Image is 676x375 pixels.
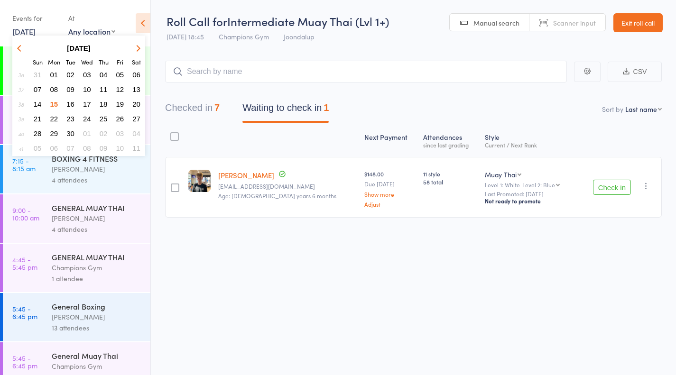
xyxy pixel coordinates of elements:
time: 9:00 - 10:00 am [12,206,39,221]
button: 17 [80,98,94,110]
div: General Muay Thai [52,350,142,361]
span: 30 [66,129,74,137]
em: 39 [18,115,24,123]
button: CSV [608,62,662,82]
time: 7:15 - 8:15 am [12,157,36,172]
div: Muay Thai [485,170,517,179]
a: 7:15 -8:15 amBOXING 4 FITNESS[PERSON_NAME]4 attendees [3,145,150,193]
span: 05 [34,144,42,152]
span: 16 [66,100,74,108]
span: 11 [132,144,140,152]
div: Champions Gym [52,262,142,273]
input: Search by name [165,61,567,82]
div: 1 attendee [52,273,142,284]
span: 14 [34,100,42,108]
small: Wednesday [81,58,93,66]
button: Checked in7 [165,98,220,123]
em: 41 [19,145,23,152]
a: Show more [364,191,416,197]
button: 28 [30,127,45,140]
small: Sunday [33,58,43,66]
button: 18 [96,98,111,110]
em: 37 [18,86,24,93]
button: 31 [30,68,45,81]
button: 02 [63,68,78,81]
div: [PERSON_NAME] [52,213,142,224]
em: 40 [18,130,24,137]
div: Next Payment [361,128,419,153]
div: Level 2: Blue [522,182,555,188]
button: 19 [113,98,128,110]
span: 10 [116,144,124,152]
span: 17 [83,100,91,108]
button: 06 [47,142,62,155]
small: Saturday [132,58,141,66]
button: 08 [80,142,94,155]
div: GENERAL MUAY THAI [52,202,142,213]
button: 29 [47,127,62,140]
a: [PERSON_NAME] [218,170,274,180]
div: 4 attendees [52,174,142,185]
span: 08 [50,85,58,93]
span: 21 [34,115,42,123]
span: 02 [66,71,74,79]
button: 07 [30,83,45,96]
span: 02 [100,129,108,137]
span: Manual search [473,18,519,27]
span: 58 total [423,178,477,186]
span: 11 style [423,170,477,178]
button: 20 [129,98,144,110]
div: Not ready to promote [485,197,573,205]
div: 13 attendees [52,322,142,333]
button: 16 [63,98,78,110]
small: Tuesday [66,58,75,66]
span: 10 [83,85,91,93]
time: 5:45 - 6:45 pm [12,305,37,320]
button: 24 [80,112,94,125]
span: Champions Gym [219,32,269,41]
button: 03 [80,68,94,81]
span: 18 [100,100,108,108]
button: 13 [129,83,144,96]
button: 08 [47,83,62,96]
button: 26 [113,112,128,125]
small: chpmnjo@gmail.com [218,183,357,190]
div: $148.00 [364,170,416,207]
span: 01 [50,71,58,79]
button: 06 [129,68,144,81]
button: Check in [593,180,631,195]
div: Any location [68,26,115,37]
span: 05 [116,71,124,79]
button: 30 [63,127,78,140]
div: At [68,10,115,26]
span: 29 [50,129,58,137]
span: 04 [132,129,140,137]
a: 5:45 -6:45 pmGeneral Boxing[PERSON_NAME]13 attendees [3,293,150,341]
span: 31 [34,71,42,79]
div: [PERSON_NAME] [52,164,142,174]
span: 12 [116,85,124,93]
span: 08 [83,144,91,152]
span: 28 [34,129,42,137]
span: 15 [50,100,58,108]
img: image1732788505.png [188,170,211,192]
span: 04 [100,71,108,79]
button: 14 [30,98,45,110]
div: [PERSON_NAME] [52,311,142,322]
div: Atten­dances [419,128,481,153]
div: Champions Gym [52,361,142,372]
div: Style [481,128,577,153]
button: 11 [129,142,144,155]
label: Sort by [602,104,623,114]
span: 06 [50,144,58,152]
button: 23 [63,112,78,125]
span: 25 [100,115,108,123]
small: Due [DATE] [364,181,416,187]
button: 03 [113,127,128,140]
span: 20 [132,100,140,108]
div: Last name [625,104,657,114]
button: 05 [113,68,128,81]
div: GENERAL MUAY THAI [52,252,142,262]
span: 23 [66,115,74,123]
button: 12 [113,83,128,96]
